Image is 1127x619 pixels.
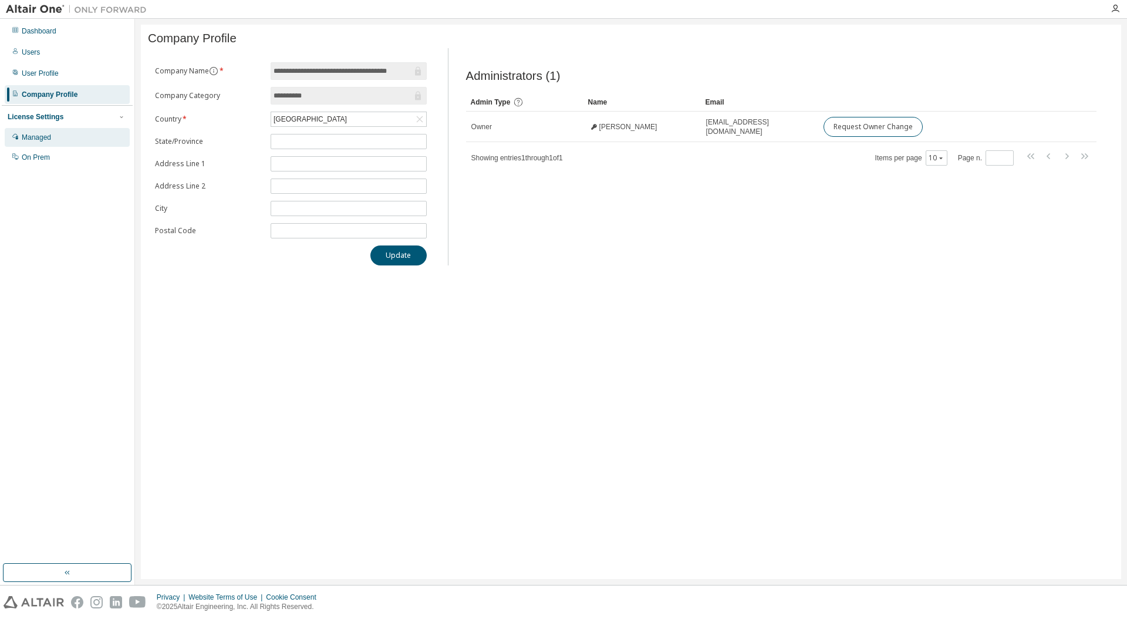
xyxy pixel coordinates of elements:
[155,204,264,213] label: City
[471,98,511,106] span: Admin Type
[4,596,64,608] img: altair_logo.svg
[155,91,264,100] label: Company Category
[22,69,59,78] div: User Profile
[209,66,218,76] button: information
[148,32,237,45] span: Company Profile
[471,154,563,162] span: Showing entries 1 through 1 of 1
[22,153,50,162] div: On Prem
[8,112,63,122] div: License Settings
[22,48,40,57] div: Users
[266,593,323,602] div: Cookie Consent
[155,115,264,124] label: Country
[155,137,264,146] label: State/Province
[272,113,349,126] div: [GEOGRAPHIC_DATA]
[110,596,122,608] img: linkedin.svg
[22,133,51,142] div: Managed
[155,226,264,236] label: Postal Code
[588,93,696,112] div: Name
[271,112,426,126] div: [GEOGRAPHIC_DATA]
[129,596,146,608] img: youtube.svg
[370,245,427,265] button: Update
[471,122,492,132] span: Owner
[706,117,813,136] span: [EMAIL_ADDRESS][DOMAIN_NAME]
[6,4,153,15] img: Altair One
[824,117,923,137] button: Request Owner Change
[22,26,56,36] div: Dashboard
[706,93,814,112] div: Email
[157,602,323,612] p: © 2025 Altair Engineering, Inc. All Rights Reserved.
[90,596,103,608] img: instagram.svg
[155,181,264,191] label: Address Line 2
[22,90,77,99] div: Company Profile
[188,593,266,602] div: Website Terms of Use
[958,150,1014,166] span: Page n.
[599,122,657,132] span: [PERSON_NAME]
[71,596,83,608] img: facebook.svg
[929,153,944,163] button: 10
[155,66,264,76] label: Company Name
[875,150,947,166] span: Items per page
[466,69,561,83] span: Administrators (1)
[157,593,188,602] div: Privacy
[155,159,264,169] label: Address Line 1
